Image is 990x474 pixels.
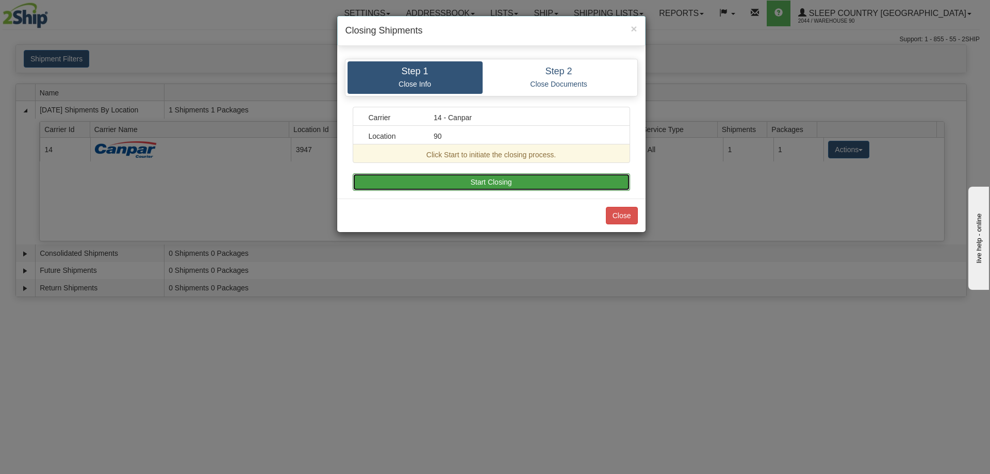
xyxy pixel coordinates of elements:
[426,131,622,141] div: 90
[966,184,989,289] iframe: chat widget
[426,112,622,123] div: 14 - Canpar
[631,23,637,35] span: ×
[361,150,622,160] div: Click Start to initiate the closing process.
[631,23,637,34] button: Close
[345,24,637,38] h4: Closing Shipments
[606,207,638,224] button: Close
[483,61,635,94] a: Step 2 Close Documents
[8,9,95,17] div: live help - online
[355,67,475,77] h4: Step 1
[490,67,628,77] h4: Step 2
[348,61,483,94] a: Step 1 Close Info
[361,131,426,141] div: Location
[361,112,426,123] div: Carrier
[490,79,628,89] p: Close Documents
[355,79,475,89] p: Close Info
[353,173,630,191] button: Start Closing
